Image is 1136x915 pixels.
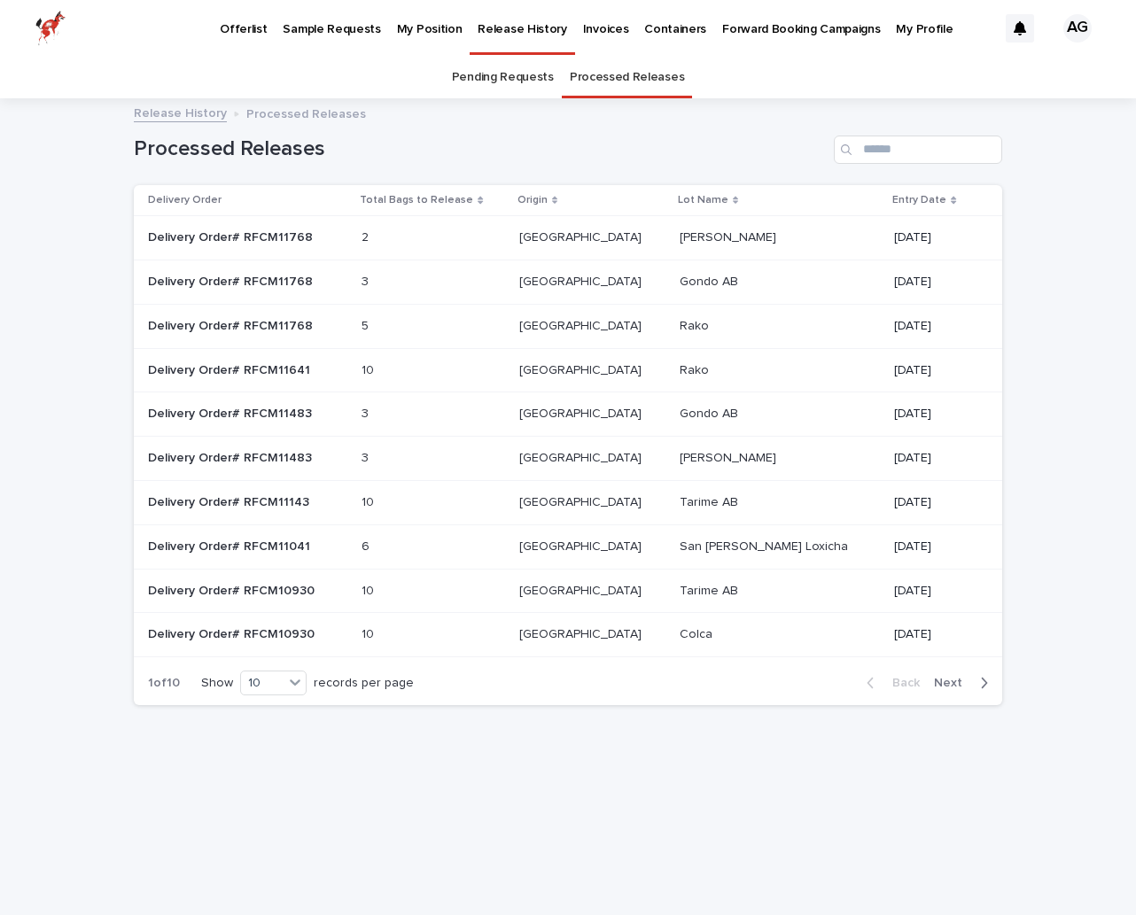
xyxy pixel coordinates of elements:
h1: Processed Releases [134,136,827,162]
tr: Delivery Order# RFCM11768 33 [GEOGRAPHIC_DATA][GEOGRAPHIC_DATA] Gondo ABGondo AB [DATE] [134,260,1002,304]
p: [DATE] [894,539,974,554]
p: [DATE] [894,584,974,599]
tr: Delivery Order# RFCM11768 55 [GEOGRAPHIC_DATA][GEOGRAPHIC_DATA] RakoRako [DATE] [134,304,1002,348]
p: 2 [362,227,372,245]
p: San [PERSON_NAME] Loxicha [680,536,852,554]
p: Entry Date [892,190,946,210]
a: Processed Releases [570,57,684,98]
tr: Delivery Order# RFCM11143 1010 [GEOGRAPHIC_DATA][GEOGRAPHIC_DATA] Tarime ABTarime AB [DATE] [134,480,1002,524]
p: Tarime AB [680,580,742,599]
tr: Delivery Order# RFCM11768 22 [GEOGRAPHIC_DATA][GEOGRAPHIC_DATA] [PERSON_NAME][PERSON_NAME] [DATE] [134,216,1002,260]
p: Show [201,676,233,691]
a: Pending Requests [452,57,554,98]
p: [GEOGRAPHIC_DATA] [519,624,645,642]
p: [DATE] [894,275,974,290]
p: records per page [314,676,414,691]
tr: Delivery Order# RFCM10930 1010 [GEOGRAPHIC_DATA][GEOGRAPHIC_DATA] ColcaColca [DATE] [134,613,1002,657]
p: Delivery Order [148,190,222,210]
span: Back [882,677,920,689]
p: 3 [362,271,372,290]
p: 10 [362,492,377,510]
tr: Delivery Order# RFCM11041 66 [GEOGRAPHIC_DATA][GEOGRAPHIC_DATA] San [PERSON_NAME] LoxichaSan [PER... [134,524,1002,569]
p: Total Bags to Release [360,190,473,210]
tr: Delivery Order# RFCM11641 1010 [GEOGRAPHIC_DATA][GEOGRAPHIC_DATA] RakoRako [DATE] [134,348,1002,392]
p: [GEOGRAPHIC_DATA] [519,227,645,245]
button: Next [927,675,1002,691]
p: [GEOGRAPHIC_DATA] [519,403,645,422]
div: 10 [241,674,284,693]
img: zttTXibQQrCfv9chImQE [35,11,66,46]
p: [GEOGRAPHIC_DATA] [519,580,645,599]
tr: Delivery Order# RFCM10930 1010 [GEOGRAPHIC_DATA][GEOGRAPHIC_DATA] Tarime ABTarime AB [DATE] [134,569,1002,613]
p: [GEOGRAPHIC_DATA] [519,315,645,334]
div: AG [1063,14,1092,43]
p: 6 [362,536,373,554]
p: [DATE] [894,363,974,378]
p: 5 [362,315,372,334]
p: [GEOGRAPHIC_DATA] [519,536,645,554]
p: [DATE] [894,627,974,642]
p: Gondo AB [680,271,742,290]
p: Colca [680,624,716,642]
span: Next [934,677,973,689]
p: [DATE] [894,451,974,466]
p: 10 [362,580,377,599]
p: 1 of 10 [134,662,194,705]
p: Tarime AB [680,492,742,510]
tr: Delivery Order# RFCM11483 33 [GEOGRAPHIC_DATA][GEOGRAPHIC_DATA] [PERSON_NAME][PERSON_NAME] [DATE] [134,437,1002,481]
p: [GEOGRAPHIC_DATA] [519,447,645,466]
p: [DATE] [894,319,974,334]
p: Rako [680,360,712,378]
tr: Delivery Order# RFCM11483 33 [GEOGRAPHIC_DATA][GEOGRAPHIC_DATA] Gondo ABGondo AB [DATE] [134,392,1002,437]
p: [GEOGRAPHIC_DATA] [519,492,645,510]
input: Search [834,136,1002,164]
p: [PERSON_NAME] [680,227,780,245]
p: [GEOGRAPHIC_DATA] [519,360,645,378]
p: 10 [362,624,377,642]
p: Processed Releases [246,103,366,122]
p: [PERSON_NAME] [680,447,780,466]
p: 3 [362,403,372,422]
p: Lot Name [678,190,728,210]
p: 10 [362,360,377,378]
p: 3 [362,447,372,466]
p: Rako [680,315,712,334]
p: [DATE] [894,407,974,422]
p: Gondo AB [680,403,742,422]
p: Origin [517,190,548,210]
p: [GEOGRAPHIC_DATA] [519,271,645,290]
a: Release History [134,102,227,122]
button: Back [852,675,927,691]
p: [DATE] [894,230,974,245]
p: [DATE] [894,495,974,510]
